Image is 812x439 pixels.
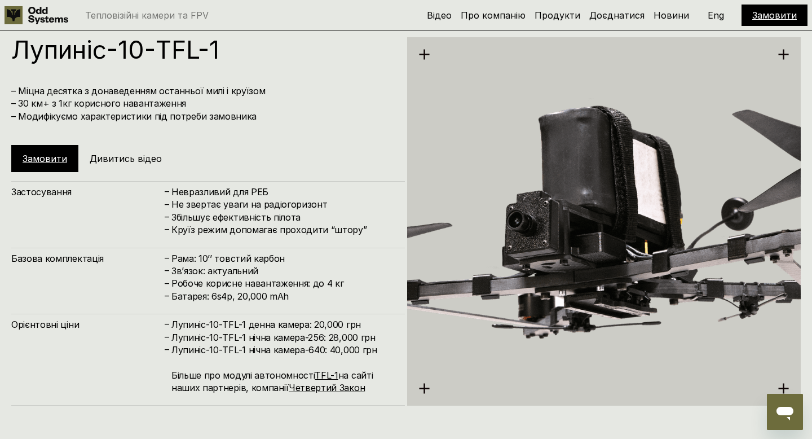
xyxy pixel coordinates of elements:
[11,186,164,198] h4: Застосування
[171,290,394,302] h4: Батарея: 6s4p, 20,000 mAh
[767,394,803,430] iframe: Кнопка для запуску вікна повідомлень, розмова триває
[165,264,169,276] h4: –
[171,186,394,198] h4: Невразливий для РЕБ
[11,85,394,122] h4: – Міцна десятка з донаведенням останньої милі і круїзом – 30 км+ з 1кг корисного навантаження – М...
[165,276,169,289] h4: –
[171,223,394,236] h4: Круїз режим допомагає проходити “штору”
[535,10,580,21] a: Продукти
[165,331,169,343] h4: –
[11,318,164,331] h4: Орієнтовні ціни
[171,318,394,331] h4: Лупиніс-10-TFL-1 денна камера: 20,000 грн
[171,252,394,265] h4: Рама: 10’’ товстий карбон
[165,197,169,210] h4: –
[90,152,162,165] h5: Дивитись відео
[171,344,394,394] h4: Лупиніс-10-TFL-1 нічна камера-640: 40,000 грн Більше про модулі автономності на сайті наших партн...
[165,210,169,223] h4: –
[171,211,394,223] h4: Збільшує ефективність пілота
[11,252,164,265] h4: Базова комплектація
[315,370,338,381] a: TFL-1
[165,289,169,302] h4: –
[289,382,365,393] a: Четвертий Закон
[165,318,169,330] h4: –
[171,198,394,210] h4: Не звертає уваги на радіогоризонт
[165,223,169,235] h4: –
[171,265,394,277] h4: Зв’язок: актуальний
[171,277,394,289] h4: Робоче корисне навантаження: до 4 кг
[11,37,394,62] h1: Лупиніс-10-TFL-1
[85,11,209,20] p: Тепловізійні камери та FPV
[165,185,169,197] h4: –
[165,252,169,264] h4: –
[23,153,67,164] a: Замовити
[461,10,526,21] a: Про компанію
[589,10,645,21] a: Доєднатися
[654,10,689,21] a: Новини
[171,331,394,344] h4: Лупиніс-10-TFL-1 нічна камера-256: 28,000 грн
[752,10,797,21] a: Замовити
[708,11,724,20] p: Eng
[165,343,169,355] h4: –
[427,10,452,21] a: Відео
